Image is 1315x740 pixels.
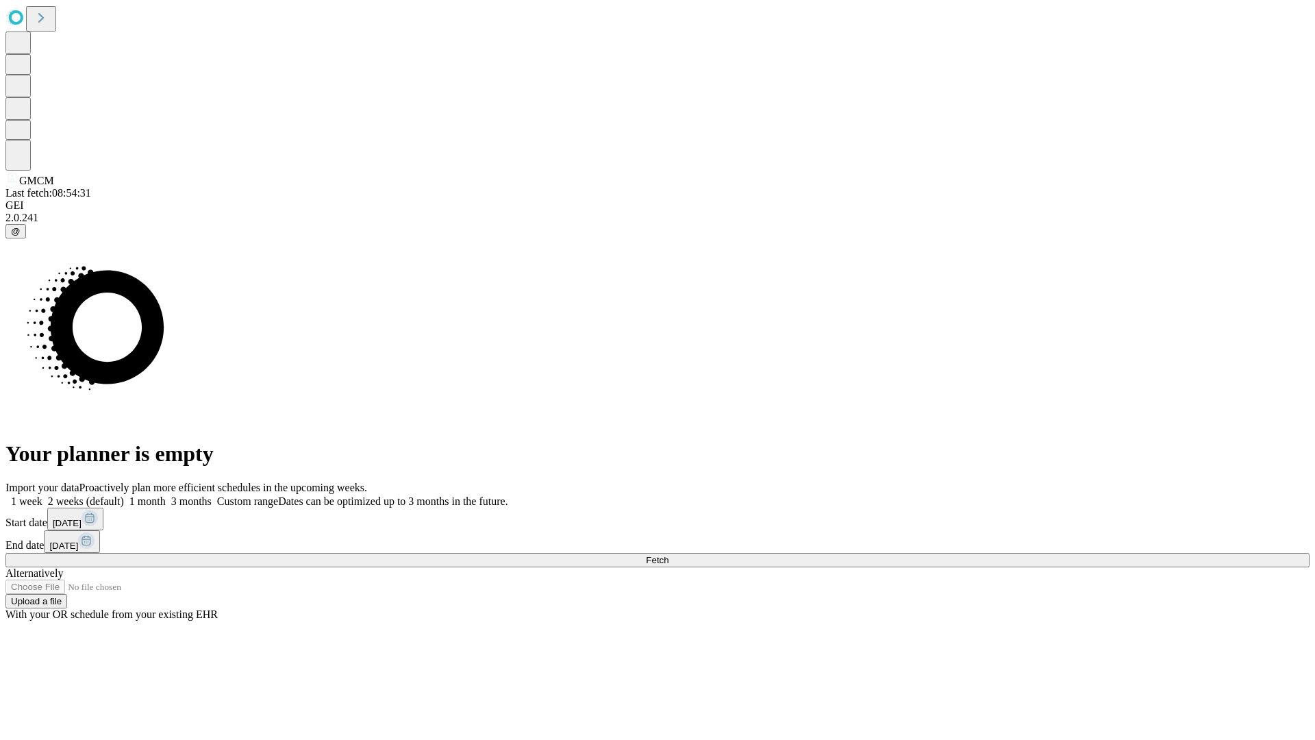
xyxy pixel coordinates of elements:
[11,495,42,507] span: 1 week
[5,199,1310,212] div: GEI
[5,594,67,608] button: Upload a file
[5,553,1310,567] button: Fetch
[129,495,166,507] span: 1 month
[49,541,78,551] span: [DATE]
[19,175,54,186] span: GMCM
[5,482,79,493] span: Import your data
[44,530,100,553] button: [DATE]
[47,508,103,530] button: [DATE]
[5,530,1310,553] div: End date
[5,441,1310,467] h1: Your planner is empty
[217,495,278,507] span: Custom range
[5,212,1310,224] div: 2.0.241
[79,482,367,493] span: Proactively plan more efficient schedules in the upcoming weeks.
[48,495,124,507] span: 2 weeks (default)
[5,608,218,620] span: With your OR schedule from your existing EHR
[5,508,1310,530] div: Start date
[53,518,82,528] span: [DATE]
[278,495,508,507] span: Dates can be optimized up to 3 months in the future.
[5,224,26,238] button: @
[646,555,668,565] span: Fetch
[11,226,21,236] span: @
[171,495,212,507] span: 3 months
[5,567,63,579] span: Alternatively
[5,187,91,199] span: Last fetch: 08:54:31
